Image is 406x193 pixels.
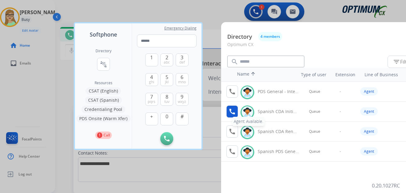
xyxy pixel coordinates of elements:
[243,88,252,97] img: avatar
[164,26,197,31] span: Emergency Dialing
[181,54,183,61] span: 3
[181,93,183,100] span: 9
[97,132,102,138] p: 1
[90,30,117,39] span: Softphone
[160,53,173,66] button: 2abc
[179,60,185,65] span: def
[243,108,252,117] img: avatar
[164,136,170,141] img: call-button
[178,80,186,85] span: mno
[360,127,378,136] div: Agent
[166,73,168,81] span: 5
[227,33,252,41] p: Directory
[181,113,184,120] span: #
[145,112,158,125] button: +
[166,113,168,120] span: 0
[76,115,131,122] button: PDS Onsite (Warm Xfer)
[103,132,110,138] p: Call
[164,60,170,65] span: abc
[176,93,189,106] button: 9wxyz
[176,73,189,86] button: 6mno
[360,87,378,96] div: Agent
[81,106,125,113] button: Credentialing Pool
[85,96,122,104] button: CSAT (Spanish)
[150,73,153,81] span: 4
[332,69,358,81] th: Extension
[309,109,320,114] span: Queue
[243,128,252,137] img: avatar
[292,69,330,81] th: Type of user
[96,49,111,53] h2: Directory
[249,71,257,78] mat-icon: arrow_upward
[160,93,173,106] button: 8tuv
[340,129,341,134] span: -
[176,53,189,66] button: 3def
[160,73,173,86] button: 5jkl
[178,99,186,104] span: wxyz
[372,182,400,189] p: 0.20.1027RC
[148,99,155,104] span: pqrs
[340,89,341,94] span: -
[243,148,252,157] img: avatar
[228,128,236,135] mat-icon: call
[166,93,168,100] span: 8
[228,148,236,155] mat-icon: call
[228,88,236,95] mat-icon: call
[166,54,168,61] span: 2
[95,81,112,85] span: Resources
[100,61,107,68] mat-icon: connect_without_contact
[95,132,112,139] button: 1Call
[340,149,341,154] span: -
[149,80,154,85] span: ghi
[145,53,158,66] button: 1
[360,107,378,116] div: Agent
[309,89,320,94] span: Queue
[164,99,170,104] span: tuv
[226,105,238,118] button: Agent Available.
[150,93,153,100] span: 7
[258,108,299,115] div: Spanish CDA Initial General - Internal
[309,129,320,134] span: Queue
[309,149,320,154] span: Queue
[86,87,121,95] button: CSAT (English)
[228,108,236,115] mat-icon: call
[176,112,189,125] button: #
[145,93,158,106] button: 7pqrs
[258,89,299,95] div: PDS General - Internal
[258,128,299,135] div: Spanish CDA Renewal General - Internal
[232,117,265,126] div: Agent Available.
[234,68,289,81] th: Name
[150,54,153,61] span: 1
[145,73,158,86] button: 4ghi
[231,58,238,65] mat-icon: search
[258,32,282,41] button: 4 members
[360,147,378,156] div: Agent
[160,112,173,125] button: 0
[150,113,153,120] span: +
[181,73,183,81] span: 6
[340,109,341,114] span: -
[393,58,400,65] mat-icon: filter_list
[165,80,169,85] span: jkl
[258,148,299,155] div: Spanish PDS General - Internal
